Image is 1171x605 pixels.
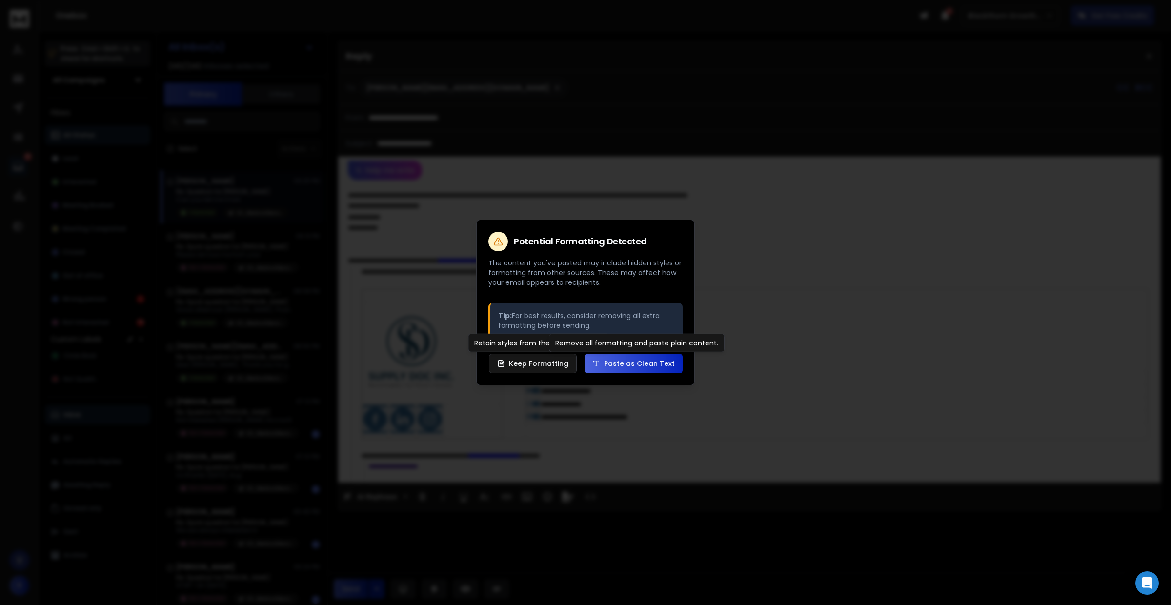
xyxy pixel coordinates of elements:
button: Keep Formatting [489,354,577,373]
button: Paste as Clean Text [585,354,683,373]
h2: Potential Formatting Detected [514,237,647,246]
strong: Tip: [498,311,512,321]
div: Open Intercom Messenger [1135,571,1159,595]
div: Retain styles from the original source. [468,334,609,352]
p: For best results, consider removing all extra formatting before sending. [498,311,675,330]
p: The content you've pasted may include hidden styles or formatting from other sources. These may a... [488,258,683,287]
div: Remove all formatting and paste plain content. [549,334,725,352]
